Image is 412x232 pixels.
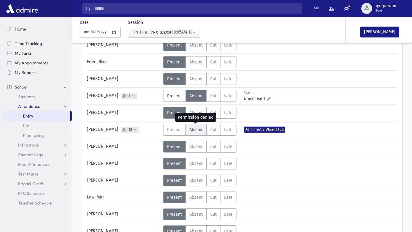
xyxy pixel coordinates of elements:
[167,161,182,166] span: Present
[84,175,163,186] div: [PERSON_NAME]
[175,113,216,122] div: Permission denied
[244,127,285,132] span: Admin Entry: Absent Full
[163,192,236,203] div: AttTypes
[224,60,233,65] span: Late
[128,27,200,38] button: 11א-H-מכתב מאלי'הו(10:05AM-10:50AM)
[91,3,302,14] input: Search
[210,76,217,82] span: Cut
[18,152,43,157] span: Student Logs
[80,19,89,26] label: Date
[210,195,217,200] span: Cut
[167,144,182,149] span: Present
[128,19,143,26] label: Session
[84,56,163,68] div: Fried, Rikki
[15,84,27,90] span: School
[2,188,72,198] a: PTC Schedule
[224,110,233,115] span: Late
[2,48,72,58] a: My Tasks
[167,195,182,200] span: Present
[84,107,163,119] div: [PERSON_NAME]
[210,127,217,132] span: Cut
[84,208,163,220] div: [PERSON_NAME]
[128,128,133,132] span: 12
[167,43,182,48] span: Present
[224,43,233,48] span: Late
[2,121,72,130] a: List
[84,141,163,153] div: [PERSON_NAME]
[210,93,217,98] span: Cut
[360,27,399,37] button: [PERSON_NAME]
[18,191,44,196] span: PTC Schedule
[224,195,233,200] span: Late
[84,39,163,51] div: [PERSON_NAME]
[2,39,72,48] a: Time Tracking
[132,29,192,35] div: 11א-H-מכתב מאלי'הו(10:05AM-10:50AM)
[128,94,132,98] span: 1
[163,124,236,136] div: AttTypes
[224,93,233,98] span: Late
[18,162,51,167] span: Meal Attendance
[2,150,72,159] a: Student Logs
[224,127,233,132] span: Late
[210,110,217,115] span: Cut
[375,8,396,13] span: User
[224,76,233,82] span: Late
[2,198,72,208] a: Teacher Schedule
[2,92,72,101] a: Students
[18,94,35,99] span: Students
[210,60,217,65] span: Cut
[15,50,32,56] span: My Tasks
[2,140,72,150] a: Infractions
[23,123,30,128] span: List
[163,90,236,102] div: AttTypes
[189,60,203,65] span: Absent
[84,124,163,136] div: [PERSON_NAME]
[23,133,44,138] span: Monitoring
[163,107,236,119] div: AttTypes
[167,76,182,82] span: Present
[5,2,40,14] img: AdmirePro
[244,90,271,95] div: Status
[15,70,36,75] span: My Reports
[224,178,233,183] span: Late
[167,110,182,115] span: Present
[18,104,40,109] span: Attendance
[163,56,236,68] div: AttTypes
[15,60,48,66] span: My Appointments
[189,76,203,82] span: Absent
[163,39,236,51] div: AttTypes
[189,161,203,166] span: Absent
[210,178,217,183] span: Cut
[210,161,217,166] span: Cut
[189,178,203,183] span: Absent
[18,142,39,148] span: Infractions
[210,43,217,48] span: Cut
[2,159,72,169] a: Meal Attendance
[2,111,70,121] a: Entry
[167,60,182,65] span: Present
[189,144,203,149] span: Absent
[163,141,236,153] div: AttTypes
[167,178,182,183] span: Present
[2,179,72,188] a: Report Cards
[189,212,203,217] span: Absent
[189,43,203,48] span: Absent
[163,73,236,85] div: AttTypes
[23,113,33,119] span: Entry
[2,101,72,111] a: Attendance
[375,4,396,8] span: agolpariani
[15,41,42,46] span: Time Tracking
[163,208,236,220] div: AttTypes
[163,158,236,169] div: AttTypes
[189,195,203,200] span: Absent
[2,58,72,68] a: My Appointments
[167,93,182,98] span: Present
[18,200,52,206] span: Teacher Schedule
[210,144,217,149] span: Cut
[2,24,72,34] a: Home
[84,158,163,169] div: [PERSON_NAME]
[163,175,236,186] div: AttTypes
[84,192,163,203] div: Low, Miri
[2,169,72,179] a: Test Marks
[2,82,72,92] a: School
